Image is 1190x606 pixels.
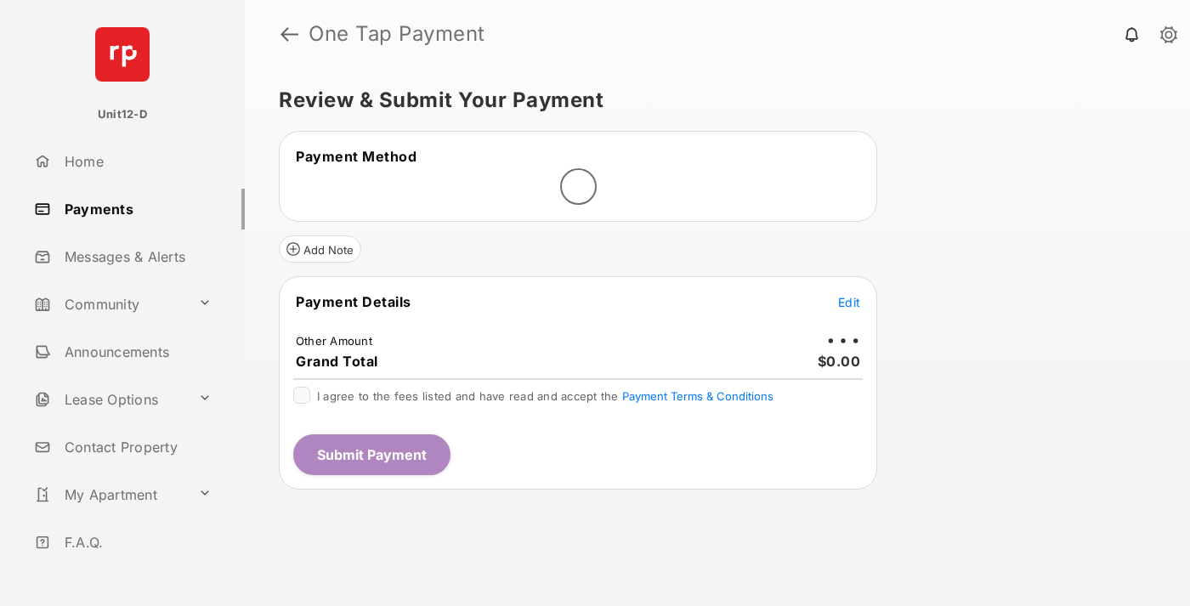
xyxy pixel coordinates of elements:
a: Community [27,284,191,325]
a: Contact Property [27,427,245,467]
button: I agree to the fees listed and have read and accept the [622,389,773,403]
span: I agree to the fees listed and have read and accept the [317,389,773,403]
span: Grand Total [296,353,378,370]
a: F.A.Q. [27,522,245,563]
a: Payments [27,189,245,229]
a: Messages & Alerts [27,236,245,277]
a: Home [27,141,245,182]
span: $0.00 [818,353,861,370]
a: Announcements [27,331,245,372]
a: Lease Options [27,379,191,420]
a: My Apartment [27,474,191,515]
td: Other Amount [295,333,373,348]
h5: Review & Submit Your Payment [279,90,1142,110]
span: Payment Details [296,293,411,310]
strong: One Tap Payment [309,24,485,44]
span: Payment Method [296,148,416,165]
span: Edit [838,295,860,309]
button: Submit Payment [293,434,450,475]
button: Add Note [279,235,361,263]
button: Edit [838,293,860,310]
img: svg+xml;base64,PHN2ZyB4bWxucz0iaHR0cDovL3d3dy53My5vcmcvMjAwMC9zdmciIHdpZHRoPSI2NCIgaGVpZ2h0PSI2NC... [95,27,150,82]
p: Unit12-D [98,106,147,123]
